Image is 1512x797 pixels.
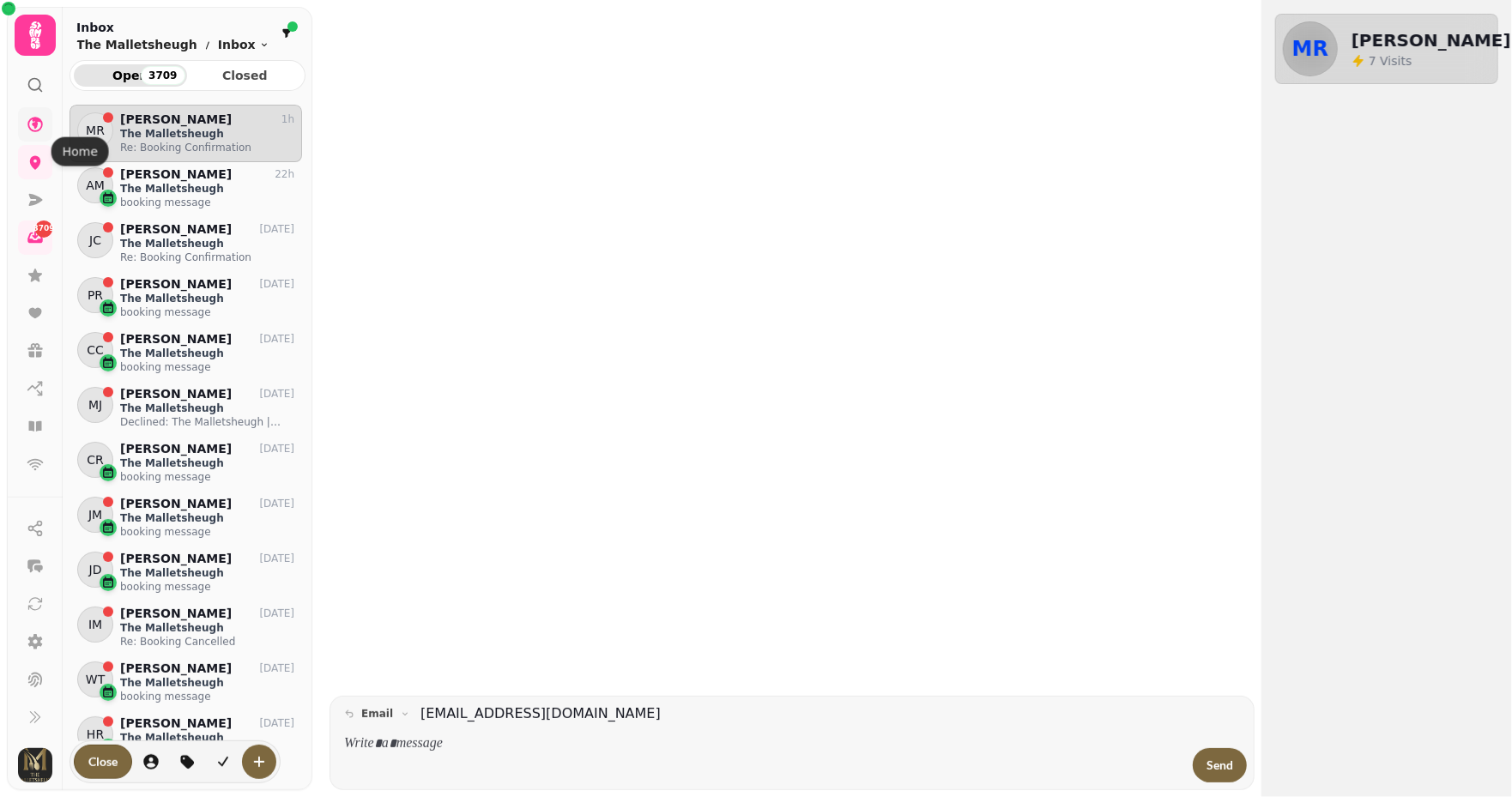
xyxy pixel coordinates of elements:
[120,635,294,649] p: Re: Booking Cancelled
[120,222,232,237] p: [PERSON_NAME]
[120,511,294,525] p: The Malletsheugh
[120,731,294,745] p: The Malletsheugh
[86,177,105,194] span: AM
[120,676,294,690] p: The Malletsheugh
[120,387,232,402] p: [PERSON_NAME]
[120,141,294,154] p: Re: Booking Confirmation
[259,332,294,346] p: [DATE]
[120,167,232,182] p: [PERSON_NAME]
[189,64,302,87] button: Closed
[76,36,197,53] p: The Malletsheugh
[206,745,240,779] button: is-read
[120,127,294,141] p: The Malletsheugh
[170,745,204,779] button: tag-thread
[259,442,294,456] p: [DATE]
[86,671,105,688] span: WT
[76,36,269,53] nav: breadcrumb
[120,525,294,539] p: booking message
[259,222,294,236] p: [DATE]
[259,387,294,401] p: [DATE]
[420,703,661,724] a: [EMAIL_ADDRESS][DOMAIN_NAME]
[120,552,232,566] p: [PERSON_NAME]
[88,396,102,414] span: MJ
[74,64,187,87] button: Open3709
[259,607,294,620] p: [DATE]
[33,223,54,235] span: 3709
[259,552,294,565] p: [DATE]
[88,616,102,633] span: IM
[120,196,294,209] p: booking message
[120,470,294,484] p: booking message
[120,251,294,264] p: Re: Booking Confirmation
[281,112,294,126] p: 1h
[87,341,104,359] span: CC
[88,756,118,768] span: Close
[141,66,184,85] div: 3709
[120,690,294,703] p: booking message
[74,745,132,779] button: Close
[88,506,102,523] span: JM
[120,347,294,360] p: The Malletsheugh
[1292,39,1328,59] span: MR
[120,360,294,374] p: booking message
[203,69,288,82] span: Closed
[259,661,294,675] p: [DATE]
[120,402,294,415] p: The Malletsheugh
[51,137,109,166] div: Home
[242,745,276,779] button: create-convo
[120,566,294,580] p: The Malletsheugh
[259,277,294,291] p: [DATE]
[120,456,294,470] p: The Malletsheugh
[88,69,173,82] span: Open
[1207,759,1233,771] span: Send
[120,716,232,731] p: [PERSON_NAME]
[120,182,294,196] p: The Malletsheugh
[259,716,294,730] p: [DATE]
[18,220,52,255] a: 3709
[218,36,269,53] button: Inbox
[120,292,294,305] p: The Malletsheugh
[89,232,101,249] span: JC
[120,112,232,127] p: [PERSON_NAME]
[86,122,105,139] span: MR
[87,726,104,743] span: HR
[87,451,104,468] span: CR
[1369,54,1380,68] span: 7
[1193,748,1247,782] button: Send
[275,167,294,181] p: 22h
[120,661,232,676] p: [PERSON_NAME]
[1352,28,1511,52] h2: [PERSON_NAME]
[120,497,232,511] p: [PERSON_NAME]
[120,305,294,319] p: booking message
[70,105,302,741] div: grid
[88,287,103,304] span: PR
[259,497,294,510] p: [DATE]
[120,580,294,594] p: booking message
[120,442,232,456] p: [PERSON_NAME]
[76,19,269,36] h2: Inbox
[120,237,294,251] p: The Malletsheugh
[120,621,294,635] p: The Malletsheugh
[120,332,232,347] p: [PERSON_NAME]
[120,607,232,621] p: [PERSON_NAME]
[15,748,56,782] button: User avatar
[120,277,232,292] p: [PERSON_NAME]
[120,415,294,429] p: Declined: The Malletsheugh | Booking for [PERSON_NAME] @ [DATE] 4pm - 5:30pm (UTC) ([EMAIL_ADDRES...
[276,23,297,44] button: filter
[18,748,52,782] img: User avatar
[337,703,417,724] button: email
[89,561,102,578] span: JD
[1369,52,1412,69] p: Visits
